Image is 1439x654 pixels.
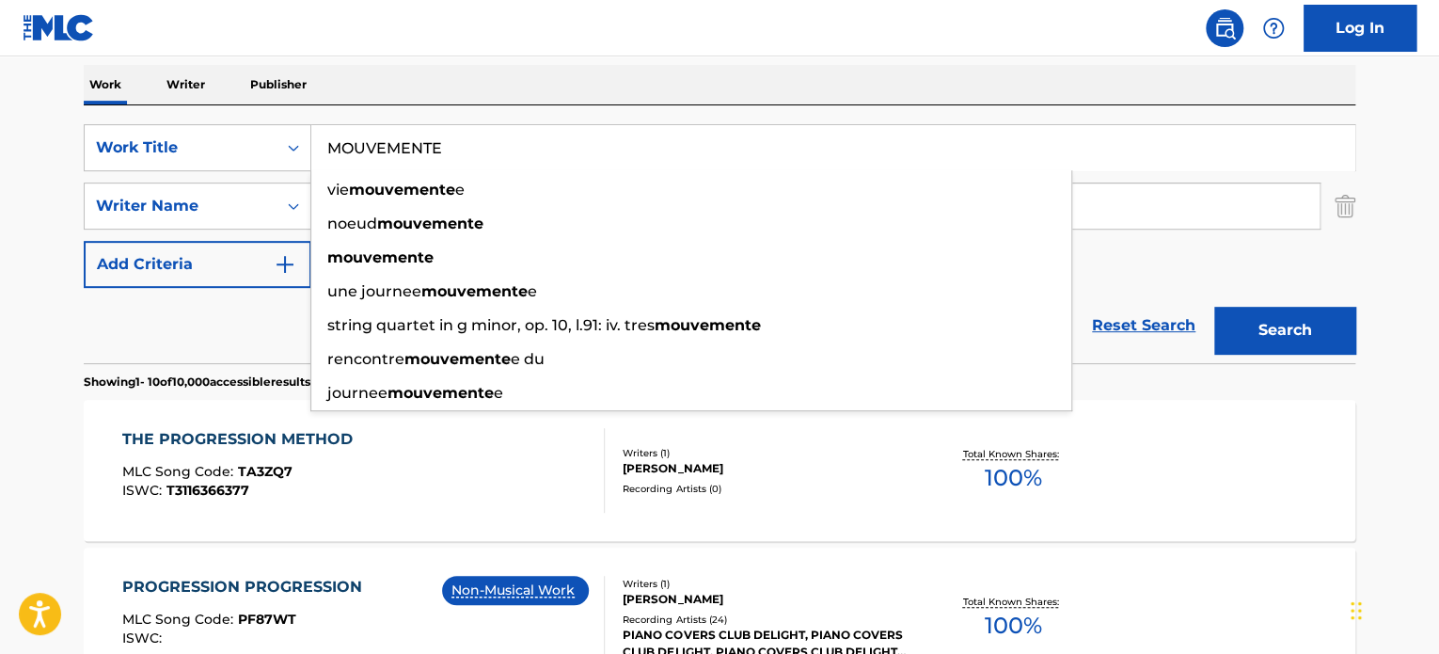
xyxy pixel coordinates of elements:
[623,482,907,496] div: Recording Artists ( 0 )
[327,181,349,199] span: vie
[327,350,404,368] span: rencontre
[623,591,907,608] div: [PERSON_NAME]
[122,576,372,598] div: PROGRESSION PROGRESSION
[84,124,1355,363] form: Search Form
[1206,9,1243,47] a: Public Search
[327,316,655,334] span: string quartet in g minor, op. 10, l.91: iv. tres
[962,447,1063,461] p: Total Known Shares:
[23,14,95,41] img: MLC Logo
[404,350,511,368] strong: mouvemente
[327,215,377,232] span: noeud
[96,136,265,159] div: Work Title
[528,282,537,300] span: e
[122,463,238,480] span: MLC Song Code :
[1083,305,1205,346] a: Reset Search
[511,350,545,368] span: e du
[274,253,296,276] img: 9d2ae6d4665cec9f34b9.svg
[387,384,494,402] strong: mouvemente
[327,282,421,300] span: une journee
[327,248,434,266] strong: mouvemente
[238,463,293,480] span: TA3ZQ7
[1351,582,1362,639] div: Drag
[623,577,907,591] div: Writers ( 1 )
[623,460,907,477] div: [PERSON_NAME]
[1213,17,1236,40] img: search
[166,482,249,499] span: T3116366377
[984,461,1041,495] span: 100 %
[962,595,1063,609] p: Total Known Shares:
[238,611,296,628] span: PF87WT
[623,446,907,460] div: Writers ( 1 )
[623,613,907,627] div: Recording Artists ( 24 )
[327,384,387,402] span: journee
[96,195,265,217] div: Writer Name
[84,65,127,104] p: Work
[494,384,503,402] span: e
[84,400,1355,541] a: THE PROGRESSION METHODMLC Song Code:TA3ZQ7ISWC:T3116366377Writers (1)[PERSON_NAME]Recording Artis...
[349,181,455,199] strong: mouvemente
[122,611,238,628] span: MLC Song Code :
[1214,307,1355,354] button: Search
[455,181,465,199] span: e
[451,581,579,600] p: Non-Musical Work
[421,282,528,300] strong: mouvemente
[84,374,397,391] p: Showing 1 - 10 of 10,000 accessible results (Total 3,027,711 )
[1262,17,1285,40] img: help
[1345,564,1439,654] iframe: Chat Widget
[84,241,311,288] button: Add Criteria
[245,65,312,104] p: Publisher
[161,65,211,104] p: Writer
[1304,5,1416,52] a: Log In
[122,482,166,499] span: ISWC :
[122,630,166,646] span: ISWC :
[1255,9,1292,47] div: Help
[984,609,1041,643] span: 100 %
[1335,183,1355,230] img: Delete Criterion
[122,428,362,451] div: THE PROGRESSION METHOD
[655,316,761,334] strong: mouvemente
[377,215,483,232] strong: mouvemente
